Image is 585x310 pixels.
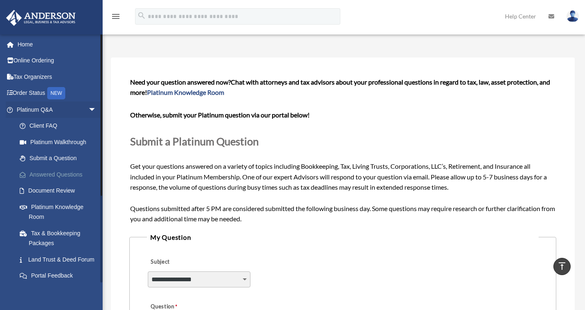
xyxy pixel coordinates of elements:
[11,183,109,199] a: Document Review
[130,135,259,147] span: Submit a Platinum Question
[11,251,109,268] a: Land Trust & Deed Forum
[11,199,109,225] a: Platinum Knowledge Room
[130,78,231,86] span: Need your question answered now?
[6,53,109,69] a: Online Ordering
[6,36,109,53] a: Home
[130,78,555,223] span: Get your questions answered on a variety of topics including Bookkeeping, Tax, Living Trusts, Cor...
[148,256,226,268] label: Subject
[6,85,109,102] a: Order StatusNEW
[111,14,121,21] a: menu
[147,232,539,243] legend: My Question
[11,225,109,251] a: Tax & Bookkeeping Packages
[11,150,105,167] a: Submit a Question
[11,134,109,150] a: Platinum Walkthrough
[11,118,109,134] a: Client FAQ
[6,69,109,85] a: Tax Organizers
[137,11,146,20] i: search
[557,261,567,271] i: vertical_align_top
[11,166,109,183] a: Answered Questions
[567,10,579,22] img: User Pic
[4,10,78,26] img: Anderson Advisors Platinum Portal
[130,111,310,119] b: Otherwise, submit your Platinum question via our portal below!
[11,268,109,284] a: Portal Feedback
[111,11,121,21] i: menu
[47,87,65,99] div: NEW
[553,258,571,275] a: vertical_align_top
[130,78,550,96] span: Chat with attorneys and tax advisors about your professional questions in regard to tax, law, ass...
[6,101,109,118] a: Platinum Q&Aarrow_drop_down
[88,101,105,118] span: arrow_drop_down
[147,88,224,96] a: Platinum Knowledge Room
